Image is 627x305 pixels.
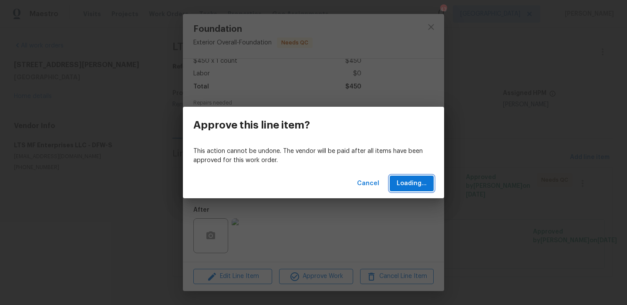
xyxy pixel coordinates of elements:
[390,176,434,192] button: Loading...
[193,147,434,165] p: This action cannot be undone. The vendor will be paid after all items have been approved for this...
[397,178,427,189] span: Loading...
[193,119,310,131] h3: Approve this line item?
[354,176,383,192] button: Cancel
[357,178,379,189] span: Cancel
